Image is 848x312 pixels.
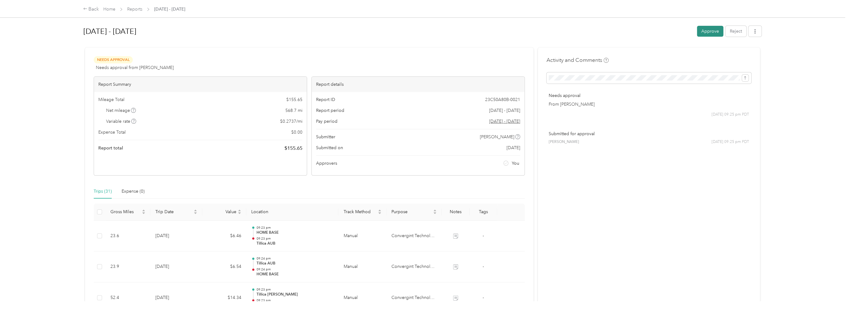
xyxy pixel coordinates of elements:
[433,209,437,212] span: caret-up
[549,101,749,108] p: From [PERSON_NAME]
[257,287,334,292] p: 09:23 pm
[127,7,142,12] a: Reports
[257,261,334,266] p: Tillica AUB
[485,96,520,103] span: 23C50A80B-0021
[94,77,307,92] div: Report Summary
[122,188,145,195] div: Expense (0)
[94,188,112,195] div: Trips (31)
[316,96,335,103] span: Report ID
[105,221,150,252] td: 23.6
[105,251,150,282] td: 23.9
[489,118,520,125] span: Go to pay period
[98,129,126,135] span: Expense Total
[725,26,746,37] button: Reject
[257,292,334,297] p: Tillica [PERSON_NAME]
[257,298,334,303] p: 09:23 pm
[150,204,202,221] th: Trip Date
[286,96,302,103] span: $ 155.65
[98,96,124,103] span: Mileage Total
[202,221,247,252] td: $6.46
[442,204,469,221] th: Notes
[96,64,174,71] span: Needs approval from [PERSON_NAME]
[202,204,247,221] th: Value
[106,118,136,125] span: Variable rate
[433,211,437,215] span: caret-down
[316,118,337,125] span: Pay period
[257,256,334,261] p: 09:24 pm
[549,92,749,99] p: Needs approval
[194,209,197,212] span: caret-up
[150,221,202,252] td: [DATE]
[155,209,192,214] span: Trip Date
[378,211,382,215] span: caret-down
[312,77,524,92] div: Report details
[257,267,334,272] p: 09:24 pm
[106,107,136,114] span: Net mileage
[343,209,377,214] span: Track Method
[549,139,579,145] span: [PERSON_NAME]
[257,241,334,246] p: Tillica AUB
[257,272,334,277] p: HOME BASE
[110,209,141,214] span: Gross Miles
[316,145,343,151] span: Submitted on
[338,204,386,221] th: Track Method
[202,251,247,282] td: $6.54
[547,56,609,64] h4: Activity and Comments
[316,134,335,140] span: Submitter
[386,221,442,252] td: Convergint Technologies
[83,24,693,39] h1: Aug 1 - 31, 2025
[238,209,241,212] span: caret-up
[257,230,334,236] p: HOME BASE
[338,251,386,282] td: Manual
[291,129,302,135] span: $ 0.00
[386,204,442,221] th: Purpose
[83,6,99,13] div: Back
[257,236,334,241] p: 09:23 pm
[813,277,848,312] iframe: Everlance-gr Chat Button Frame
[549,131,749,137] p: Submitted for approval
[285,107,302,114] span: 568.7 mi
[257,226,334,230] p: 09:23 pm
[105,204,150,221] th: Gross Miles
[483,264,484,269] span: -
[316,160,337,167] span: Approvers
[507,145,520,151] span: [DATE]
[391,209,432,214] span: Purpose
[712,112,749,117] span: [DATE] 09:25 pm PDT
[154,6,185,12] span: [DATE] - [DATE]
[194,211,197,215] span: caret-down
[280,118,302,125] span: $ 0.2737 / mi
[150,251,202,282] td: [DATE]
[512,160,519,167] span: You
[489,107,520,114] span: [DATE] - [DATE]
[284,145,302,152] span: $ 155.65
[483,233,484,238] span: -
[316,107,344,114] span: Report period
[207,209,237,214] span: Value
[386,251,442,282] td: Convergint Technologies
[142,209,145,212] span: caret-up
[98,145,123,151] span: Report total
[378,209,382,212] span: caret-up
[142,211,145,215] span: caret-down
[246,204,338,221] th: Location
[94,56,133,63] span: Needs Approval
[470,204,497,221] th: Tags
[103,7,115,12] a: Home
[238,211,241,215] span: caret-down
[480,134,514,140] span: [PERSON_NAME]
[697,26,723,37] button: Approve
[483,295,484,300] span: -
[338,221,386,252] td: Manual
[712,139,749,145] span: [DATE] 09:25 pm PDT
